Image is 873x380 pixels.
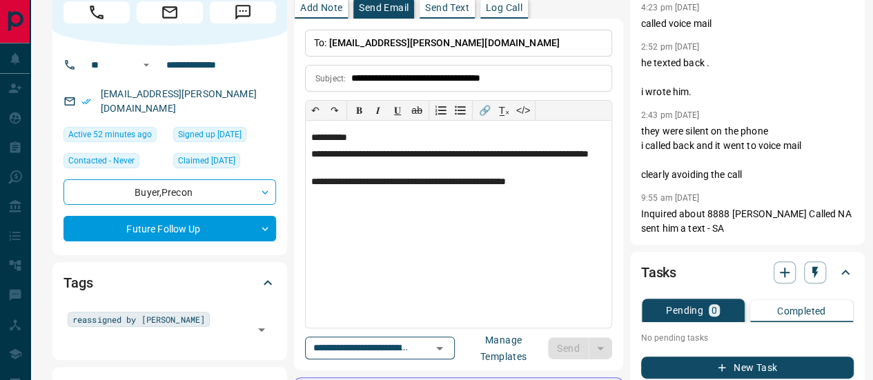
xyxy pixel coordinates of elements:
button: </> [513,101,533,120]
span: Signed up [DATE] [178,128,242,141]
button: New Task [641,357,854,379]
div: split button [548,337,612,359]
span: Message [210,1,276,23]
button: Open [430,339,449,358]
span: [EMAIL_ADDRESS][PERSON_NAME][DOMAIN_NAME] [329,37,560,48]
div: Tags [63,266,276,299]
p: 0 [712,306,717,315]
span: 𝐔 [394,105,401,116]
p: Send Text [425,3,469,12]
p: Log Call [486,3,522,12]
span: Email [137,1,203,23]
p: 4:23 pm [DATE] [641,3,700,12]
button: 🔗 [475,101,494,120]
p: 2:43 pm [DATE] [641,110,700,120]
p: Send Email [359,3,409,12]
p: Pending [666,306,703,315]
button: ↷ [325,101,344,120]
svg: Email Verified [81,97,91,106]
h2: Tasks [641,261,676,283]
button: 𝐁 [349,101,369,120]
div: Sun Aug 17 2025 [63,127,166,146]
div: Buyer , Precon [63,179,276,205]
p: he texted back . i wrote him. [641,56,854,99]
button: ↶ [306,101,325,120]
p: called voice mail [641,17,854,31]
p: No pending tasks [641,328,854,348]
h2: Tags [63,272,92,294]
span: reassigned by [PERSON_NAME] [72,312,205,326]
button: T̲ₓ [494,101,513,120]
p: Completed [777,306,826,316]
div: Tue Jan 28 2025 [173,153,276,172]
div: Tasks [641,256,854,289]
button: Manage Templates [459,337,548,359]
span: Active 52 minutes ago [68,128,152,141]
button: Bullet list [451,101,470,120]
a: [EMAIL_ADDRESS][PERSON_NAME][DOMAIN_NAME] [101,88,257,114]
p: Subject: [315,72,346,85]
button: Open [252,320,271,339]
div: Sat Aug 10 2019 [173,127,276,146]
span: Call [63,1,130,23]
button: 𝑰 [369,101,388,120]
button: Numbered list [431,101,451,120]
p: Add Note [300,3,342,12]
p: To: [305,30,612,57]
p: 2:52 pm [DATE] [641,42,700,52]
button: Open [138,57,155,73]
p: they were silent on the phone i called back and it went to voice mail clearly avoiding the call [641,124,854,182]
span: Contacted - Never [68,154,135,168]
button: ab [407,101,426,120]
button: 𝐔 [388,101,407,120]
s: ab [411,105,422,116]
p: Inquired about 8888 [PERSON_NAME] Called NA sent him a text - SA [641,207,854,236]
div: Future Follow Up [63,216,276,241]
span: Claimed [DATE] [178,154,235,168]
p: 9:55 am [DATE] [641,193,700,203]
